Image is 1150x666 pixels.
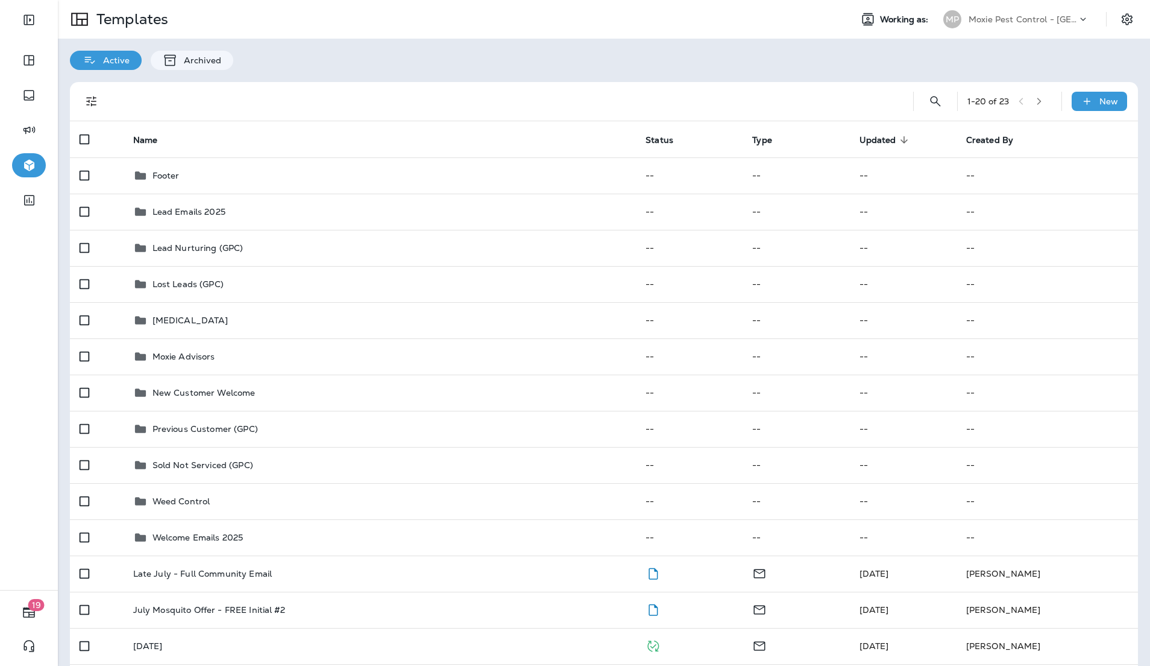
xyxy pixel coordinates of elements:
td: -- [636,157,743,194]
td: -- [636,375,743,411]
p: Lead Emails 2025 [152,207,225,217]
span: Type [752,135,772,145]
span: Working as: [880,14,931,25]
td: -- [743,447,849,483]
td: -- [850,519,957,556]
div: 1 - 20 of 23 [967,97,1009,106]
td: -- [850,411,957,447]
p: Footer [152,171,180,180]
p: Active [97,55,130,65]
p: Lost Leads (GPC) [152,279,224,289]
td: -- [743,519,849,556]
td: -- [743,411,849,447]
td: -- [957,266,1138,302]
td: -- [957,338,1138,375]
button: Settings [1116,8,1138,30]
td: -- [636,338,743,375]
div: MP [943,10,961,28]
td: -- [850,266,957,302]
td: -- [957,230,1138,266]
td: -- [957,157,1138,194]
span: Draft [646,603,661,614]
p: New [1099,97,1118,106]
td: -- [636,411,743,447]
span: Updated [859,135,912,145]
td: -- [743,483,849,519]
span: Email [752,567,767,578]
td: -- [957,483,1138,519]
td: -- [743,194,849,230]
td: -- [636,266,743,302]
button: Expand Sidebar [12,8,46,32]
span: Email [752,639,767,650]
td: -- [636,483,743,519]
td: -- [850,447,957,483]
td: -- [850,483,957,519]
button: 19 [12,600,46,624]
td: -- [636,519,743,556]
td: -- [850,230,957,266]
td: -- [957,375,1138,411]
span: Created By [966,135,1029,145]
td: -- [850,338,957,375]
span: Type [752,135,788,145]
p: Weed Control [152,496,210,506]
td: -- [743,302,849,338]
td: -- [957,194,1138,230]
td: [PERSON_NAME] [957,556,1138,592]
td: -- [636,447,743,483]
span: Email [752,603,767,614]
p: Late July - Full Community Email [133,569,272,579]
p: Moxie Pest Control - [GEOGRAPHIC_DATA] [969,14,1077,24]
td: -- [957,447,1138,483]
p: Templates [92,10,168,28]
td: -- [743,338,849,375]
span: Draft [646,567,661,578]
span: Status [646,135,689,145]
td: -- [957,302,1138,338]
span: Taylor K [859,604,889,615]
span: Updated [859,135,896,145]
span: Name [133,135,158,145]
p: July Mosquito Offer - FREE Initial #2 [133,605,285,615]
td: -- [743,157,849,194]
span: Status [646,135,673,145]
td: -- [636,194,743,230]
p: Sold Not Serviced (GPC) [152,460,253,470]
p: Welcome Emails 2025 [152,533,244,542]
p: Lead Nurturing (GPC) [152,243,244,253]
span: 19 [28,599,45,611]
td: -- [743,375,849,411]
td: -- [743,266,849,302]
td: -- [957,411,1138,447]
p: [DATE] [133,641,163,651]
span: Published [646,639,661,650]
span: Created By [966,135,1013,145]
p: [MEDICAL_DATA] [152,316,228,325]
td: -- [850,375,957,411]
button: Filters [80,89,104,113]
td: -- [957,519,1138,556]
p: Moxie Advisors [152,352,215,361]
td: -- [850,194,957,230]
button: Search Templates [923,89,947,113]
p: Archived [178,55,221,65]
p: Previous Customer (GPC) [152,424,258,434]
td: -- [743,230,849,266]
td: -- [636,302,743,338]
td: [PERSON_NAME] [957,628,1138,664]
span: Taylor K [859,641,889,652]
td: -- [850,302,957,338]
span: Name [133,135,174,145]
p: New Customer Welcome [152,388,256,398]
span: Pamela Quijano [859,568,889,579]
td: -- [850,157,957,194]
td: -- [636,230,743,266]
td: [PERSON_NAME] [957,592,1138,628]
